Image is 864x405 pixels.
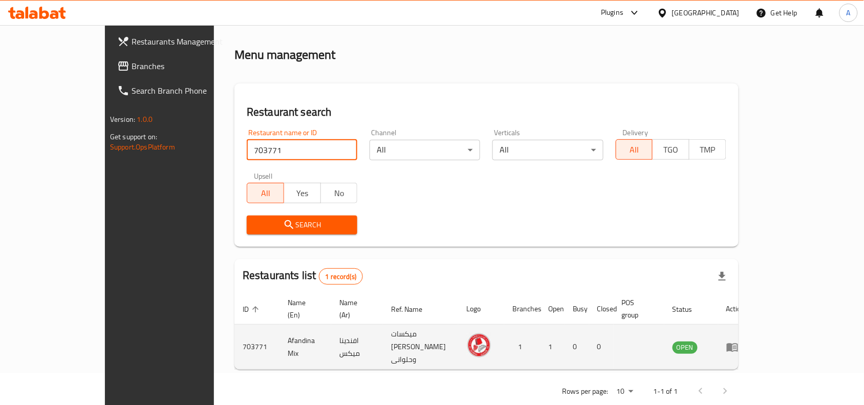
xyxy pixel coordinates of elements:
[132,35,241,48] span: Restaurants Management
[694,142,722,157] span: TMP
[672,7,740,18] div: [GEOGRAPHIC_DATA]
[726,341,745,353] div: Menu
[110,140,175,154] a: Support.OpsPlatform
[320,183,358,203] button: No
[132,60,241,72] span: Branches
[689,139,726,160] button: TMP
[565,293,589,325] th: Busy
[847,7,851,18] span: A
[325,186,354,201] span: No
[654,385,678,398] p: 1-1 of 1
[109,29,249,54] a: Restaurants Management
[319,268,363,285] div: Total records count
[563,385,609,398] p: Rows per page:
[391,303,436,315] span: Ref. Name
[652,139,689,160] button: TGO
[620,142,649,157] span: All
[657,142,685,157] span: TGO
[234,47,335,63] h2: Menu management
[492,140,603,160] div: All
[565,325,589,370] td: 0
[288,186,317,201] span: Yes
[504,325,540,370] td: 1
[673,342,698,353] span: OPEN
[623,129,649,136] label: Delivery
[234,325,279,370] td: 703771
[271,14,275,26] li: /
[589,325,614,370] td: 0
[137,113,153,126] span: 1.0.0
[109,78,249,103] a: Search Branch Phone
[243,268,363,285] h2: Restaurants list
[673,342,698,354] div: OPEN
[504,293,540,325] th: Branches
[288,296,319,321] span: Name (En)
[110,113,135,126] span: Version:
[279,14,347,26] span: Menu management
[718,293,753,325] th: Action
[254,173,273,180] label: Upsell
[255,219,349,231] span: Search
[589,293,614,325] th: Closed
[331,325,383,370] td: افندينا ميكس
[234,293,753,370] table: enhanced table
[247,183,284,203] button: All
[673,303,706,315] span: Status
[234,14,267,26] a: Home
[247,216,357,235] button: Search
[247,104,726,120] h2: Restaurant search
[540,293,565,325] th: Open
[370,140,480,160] div: All
[616,139,653,160] button: All
[458,293,504,325] th: Logo
[622,296,652,321] span: POS group
[540,325,565,370] td: 1
[339,296,371,321] span: Name (Ar)
[247,140,357,160] input: Search for restaurant name or ID..
[601,7,623,19] div: Plugins
[613,384,637,399] div: Rows per page:
[251,186,280,201] span: All
[284,183,321,203] button: Yes
[110,130,157,143] span: Get support on:
[466,332,492,358] img: Afandina Mix
[319,272,363,282] span: 1 record(s)
[710,264,735,289] div: Export file
[383,325,458,370] td: ميكسات [PERSON_NAME] وحلوانى
[243,303,262,315] span: ID
[279,325,331,370] td: Afandina Mix
[132,84,241,97] span: Search Branch Phone
[109,54,249,78] a: Branches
